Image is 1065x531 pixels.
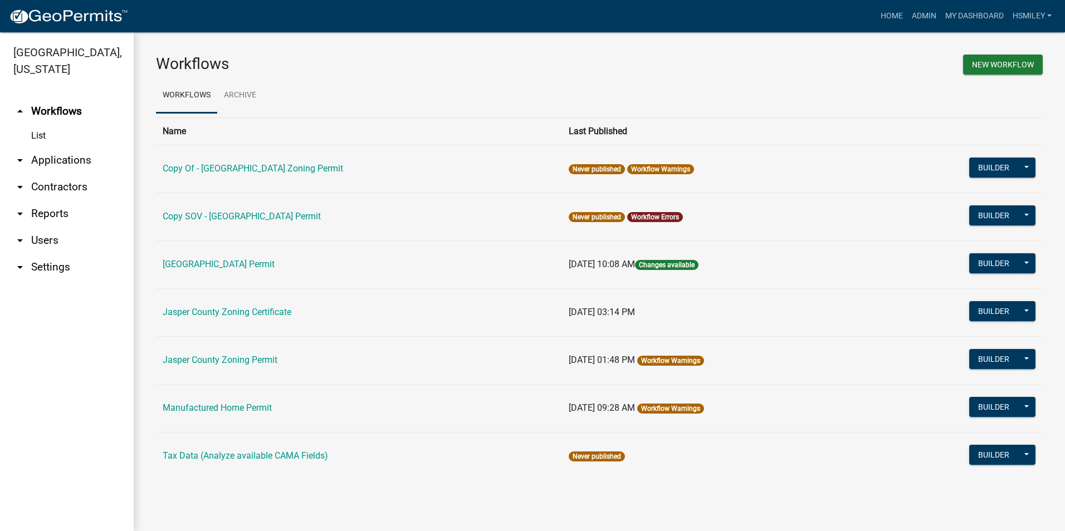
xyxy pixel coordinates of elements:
a: Workflow Errors [631,213,679,221]
a: Workflow Warnings [641,357,700,365]
span: [DATE] 03:14 PM [569,307,635,317]
th: Last Published [562,117,874,145]
a: Workflows [156,78,217,114]
a: hsmiley [1008,6,1056,27]
button: Builder [969,397,1018,417]
a: My Dashboard [941,6,1008,27]
button: Builder [969,349,1018,369]
a: Workflow Warnings [641,405,700,412]
a: Copy SOV - [GEOGRAPHIC_DATA] Permit [163,211,321,222]
a: Manufactured Home Permit [163,402,272,413]
button: New Workflow [963,55,1043,75]
i: arrow_drop_down [13,260,27,274]
a: Copy Of - [GEOGRAPHIC_DATA] Zoning Permit [163,163,343,174]
button: Builder [969,301,1018,321]
i: arrow_drop_down [13,207,27,220]
span: Never published [569,164,625,174]
i: arrow_drop_down [13,180,27,194]
span: [DATE] 10:08 AM [569,259,635,269]
a: Archive [217,78,263,114]
button: Builder [969,158,1018,178]
span: [DATE] 01:48 PM [569,355,635,365]
a: Jasper County Zoning Certificate [163,307,291,317]
button: Builder [969,205,1018,225]
a: Jasper County Zoning Permit [163,355,277,365]
button: Builder [969,253,1018,273]
i: arrow_drop_up [13,105,27,118]
span: Never published [569,212,625,222]
th: Name [156,117,562,145]
span: Never published [569,451,625,461]
a: Workflow Warnings [631,165,690,173]
h3: Workflows [156,55,591,73]
a: Tax Data (Analyze available CAMA Fields) [163,450,328,461]
i: arrow_drop_down [13,234,27,247]
span: Changes available [635,260,698,270]
a: Home [876,6,907,27]
button: Builder [969,445,1018,465]
span: [DATE] 09:28 AM [569,402,635,413]
i: arrow_drop_down [13,154,27,167]
a: Admin [907,6,941,27]
a: [GEOGRAPHIC_DATA] Permit [163,259,275,269]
